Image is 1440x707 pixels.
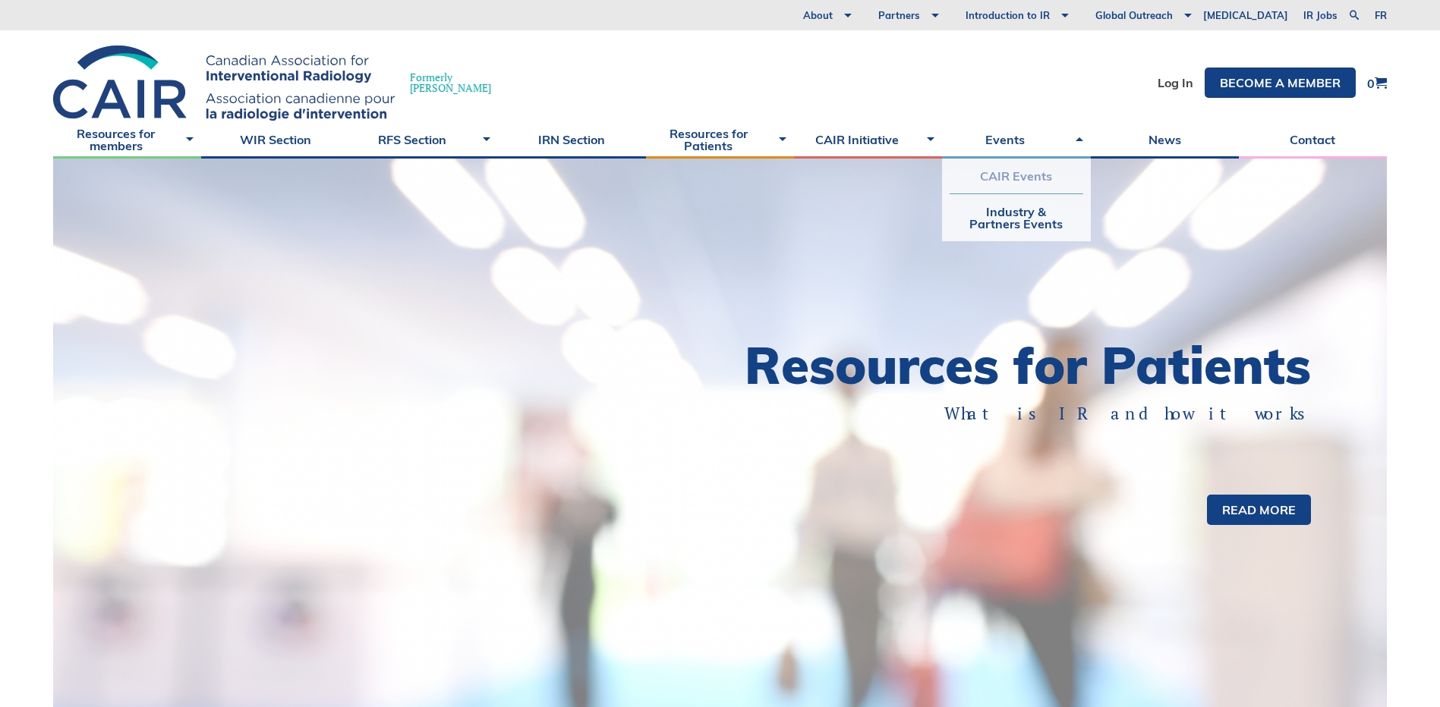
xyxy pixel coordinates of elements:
[1205,68,1356,98] a: Become a member
[1239,121,1387,159] a: Contact
[774,402,1312,426] p: What is IR and how it works
[53,46,506,121] a: Formerly[PERSON_NAME]
[950,194,1082,241] a: Industry & Partners Events
[720,340,1312,391] h1: Resources for Patients
[349,121,497,159] a: RFS Section
[1367,77,1387,90] a: 0
[53,121,201,159] a: Resources for members
[646,121,794,159] a: Resources for Patients
[1091,121,1239,159] a: News
[498,121,646,159] a: IRN Section
[1375,11,1387,20] a: fr
[410,72,491,93] span: Formerly [PERSON_NAME]
[1158,77,1193,89] a: Log In
[794,121,942,159] a: CAIR Initiative
[1207,495,1311,525] a: Read more
[950,159,1082,193] a: CAIR Events
[942,121,1090,159] a: Events
[201,121,349,159] a: WIR Section
[53,46,395,121] img: CIRA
